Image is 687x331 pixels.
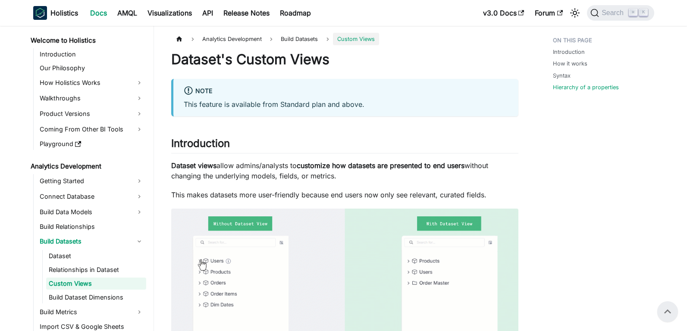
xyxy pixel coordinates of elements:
[33,6,47,20] img: Holistics
[85,6,112,20] a: Docs
[142,6,197,20] a: Visualizations
[553,59,587,68] a: How it works
[553,83,619,91] a: Hierarchy of a properties
[28,34,146,47] a: Welcome to Holistics
[46,250,146,262] a: Dataset
[50,8,78,18] b: Holistics
[46,291,146,303] a: Build Dataset Dimensions
[568,6,582,20] button: Switch between dark and light mode (currently light mode)
[639,9,648,16] kbd: K
[37,122,146,136] a: Coming From Other BI Tools
[276,33,322,45] span: Build Datasets
[37,76,146,90] a: How Holistics Works
[275,6,316,20] a: Roadmap
[37,205,146,219] a: Build Data Models
[33,6,78,20] a: HolisticsHolistics
[46,264,146,276] a: Relationships in Dataset
[171,33,518,45] nav: Breadcrumbs
[46,278,146,290] a: Custom Views
[37,91,146,105] a: Walkthroughs
[553,72,571,80] a: Syntax
[171,190,518,200] p: This makes datasets more user-friendly because end users now only see relevant, curated fields.
[37,190,146,203] a: Connect Database
[333,33,379,45] span: Custom Views
[171,137,518,153] h2: Introduction
[530,6,568,20] a: Forum
[587,5,654,21] button: Search (Command+K)
[478,6,530,20] a: v3.0 Docs
[37,107,146,121] a: Product Versions
[37,62,146,74] a: Our Philosophy
[37,221,146,233] a: Build Relationships
[28,160,146,172] a: Analytics Development
[25,26,154,331] nav: Docs sidebar
[171,51,518,68] h1: Dataset's Custom Views
[37,234,146,248] a: Build Datasets
[198,33,266,45] span: Analytics Development
[37,48,146,60] a: Introduction
[657,301,678,322] button: Scroll back to top
[37,174,146,188] a: Getting Started
[629,9,637,16] kbd: ⌘
[37,305,146,319] a: Build Metrics
[37,138,146,150] a: Playground
[184,86,508,97] div: Note
[553,48,585,56] a: Introduction
[599,9,629,17] span: Search
[197,6,218,20] a: API
[184,99,508,109] p: This feature is available from Standard plan and above.
[218,6,275,20] a: Release Notes
[112,6,142,20] a: AMQL
[171,160,518,181] p: allow admins/analysts to without changing the underlying models, fields, or metrics.
[171,161,216,170] strong: Dataset views
[171,33,188,45] a: Home page
[297,161,464,170] strong: customize how datasets are presented to end users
